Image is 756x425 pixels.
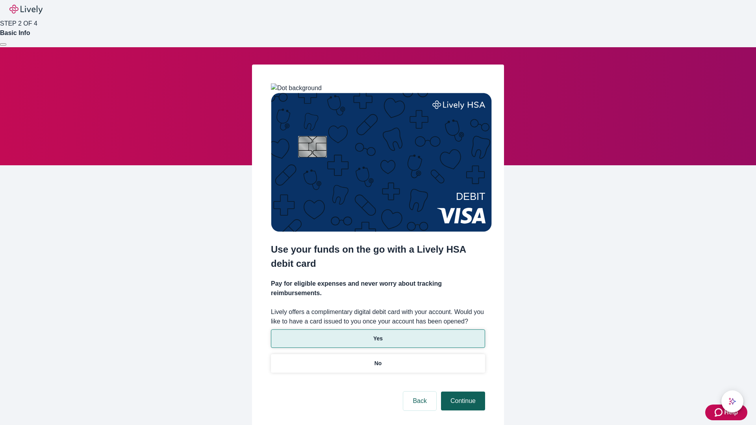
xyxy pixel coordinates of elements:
button: Continue [441,392,485,410]
img: Lively [9,5,43,14]
button: chat [721,390,743,412]
span: Help [724,408,738,417]
button: No [271,354,485,373]
button: Yes [271,329,485,348]
img: Debit card [271,93,492,232]
svg: Lively AI Assistant [728,397,736,405]
p: No [374,359,382,368]
img: Dot background [271,83,322,93]
h2: Use your funds on the go with a Lively HSA debit card [271,242,485,271]
button: Zendesk support iconHelp [705,405,747,420]
svg: Zendesk support icon [715,408,724,417]
button: Back [403,392,436,410]
label: Lively offers a complimentary digital debit card with your account. Would you like to have a card... [271,307,485,326]
p: Yes [373,334,383,343]
h4: Pay for eligible expenses and never worry about tracking reimbursements. [271,279,485,298]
